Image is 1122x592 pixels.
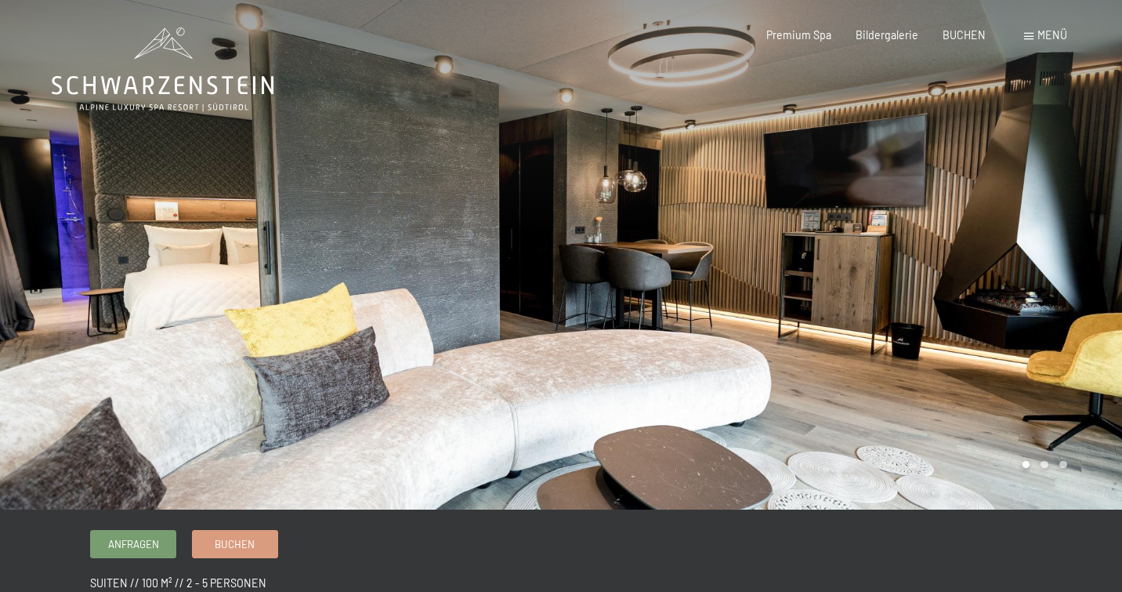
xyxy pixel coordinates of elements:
a: Buchen [193,531,277,557]
span: Suiten // 100 m² // 2 - 5 Personen [90,576,266,590]
a: Anfragen [91,531,176,557]
a: Bildergalerie [856,28,918,42]
a: BUCHEN [943,28,986,42]
span: Buchen [215,537,255,551]
span: Anfragen [108,537,159,551]
span: Menü [1037,28,1067,42]
a: Premium Spa [766,28,831,42]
